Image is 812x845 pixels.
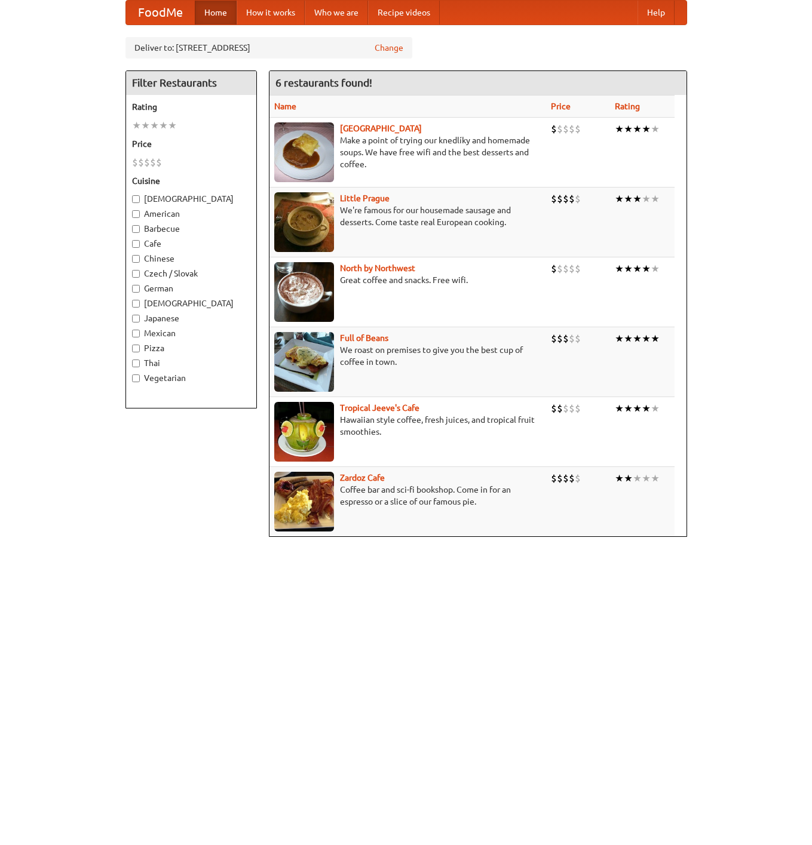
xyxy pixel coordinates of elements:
input: Mexican [132,330,140,337]
li: ★ [651,192,660,205]
li: $ [575,262,581,275]
li: $ [557,192,563,205]
li: $ [563,402,569,415]
li: ★ [624,332,633,345]
label: [DEMOGRAPHIC_DATA] [132,297,250,309]
label: German [132,282,250,294]
img: zardoz.jpg [274,472,334,531]
label: Barbecue [132,223,250,235]
h5: Rating [132,101,250,113]
li: $ [575,192,581,205]
input: Barbecue [132,225,140,233]
li: $ [569,192,575,205]
li: $ [569,402,575,415]
li: $ [563,332,569,345]
li: ★ [633,192,642,205]
img: czechpoint.jpg [274,122,334,182]
label: Czech / Slovak [132,268,250,279]
a: Rating [615,102,640,111]
li: ★ [150,119,159,132]
label: [DEMOGRAPHIC_DATA] [132,193,250,205]
li: ★ [651,262,660,275]
label: Cafe [132,238,250,250]
li: $ [551,472,557,485]
li: ★ [141,119,150,132]
a: Tropical Jeeve's Cafe [340,403,419,413]
li: $ [557,262,563,275]
li: ★ [159,119,168,132]
li: ★ [168,119,177,132]
a: Help [638,1,675,24]
li: $ [156,156,162,169]
li: ★ [651,402,660,415]
li: $ [132,156,138,169]
ng-pluralize: 6 restaurants found! [275,77,372,88]
li: ★ [624,402,633,415]
li: ★ [642,332,651,345]
input: Vegetarian [132,374,140,382]
input: Thai [132,359,140,367]
li: ★ [633,262,642,275]
a: North by Northwest [340,263,415,273]
input: Pizza [132,345,140,352]
label: Vegetarian [132,372,250,384]
img: littleprague.jpg [274,192,334,252]
a: Change [375,42,403,54]
label: Mexican [132,327,250,339]
a: FoodMe [126,1,195,24]
a: How it works [237,1,305,24]
li: ★ [642,472,651,485]
input: Chinese [132,255,140,263]
h5: Cuisine [132,175,250,187]
li: $ [551,122,557,136]
a: Zardoz Cafe [340,473,385,483]
a: Full of Beans [340,333,388,343]
li: $ [563,122,569,136]
p: Make a point of trying our knedlíky and homemade soups. We have free wifi and the best desserts a... [274,134,542,170]
li: $ [150,156,156,169]
input: [DEMOGRAPHIC_DATA] [132,195,140,203]
label: Japanese [132,312,250,324]
img: north.jpg [274,262,334,322]
a: Who we are [305,1,368,24]
p: We roast on premises to give you the best cup of coffee in town. [274,344,542,368]
li: ★ [615,332,624,345]
a: [GEOGRAPHIC_DATA] [340,124,422,133]
li: $ [575,472,581,485]
li: ★ [615,402,624,415]
li: $ [563,262,569,275]
li: ★ [633,122,642,136]
li: $ [557,472,563,485]
li: $ [557,122,563,136]
li: $ [557,402,563,415]
li: $ [569,472,575,485]
li: ★ [624,192,633,205]
li: ★ [615,472,624,485]
li: $ [569,262,575,275]
img: jeeves.jpg [274,402,334,462]
li: ★ [642,402,651,415]
li: ★ [642,192,651,205]
label: Chinese [132,253,250,265]
li: $ [551,192,557,205]
li: ★ [651,472,660,485]
li: $ [563,472,569,485]
input: German [132,285,140,293]
li: ★ [624,262,633,275]
li: $ [138,156,144,169]
a: Recipe videos [368,1,440,24]
li: $ [569,122,575,136]
a: Little Prague [340,193,390,203]
a: Price [551,102,571,111]
li: $ [551,402,557,415]
label: Thai [132,357,250,369]
li: $ [144,156,150,169]
li: ★ [633,332,642,345]
p: Hawaiian style coffee, fresh juices, and tropical fruit smoothies. [274,414,542,438]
